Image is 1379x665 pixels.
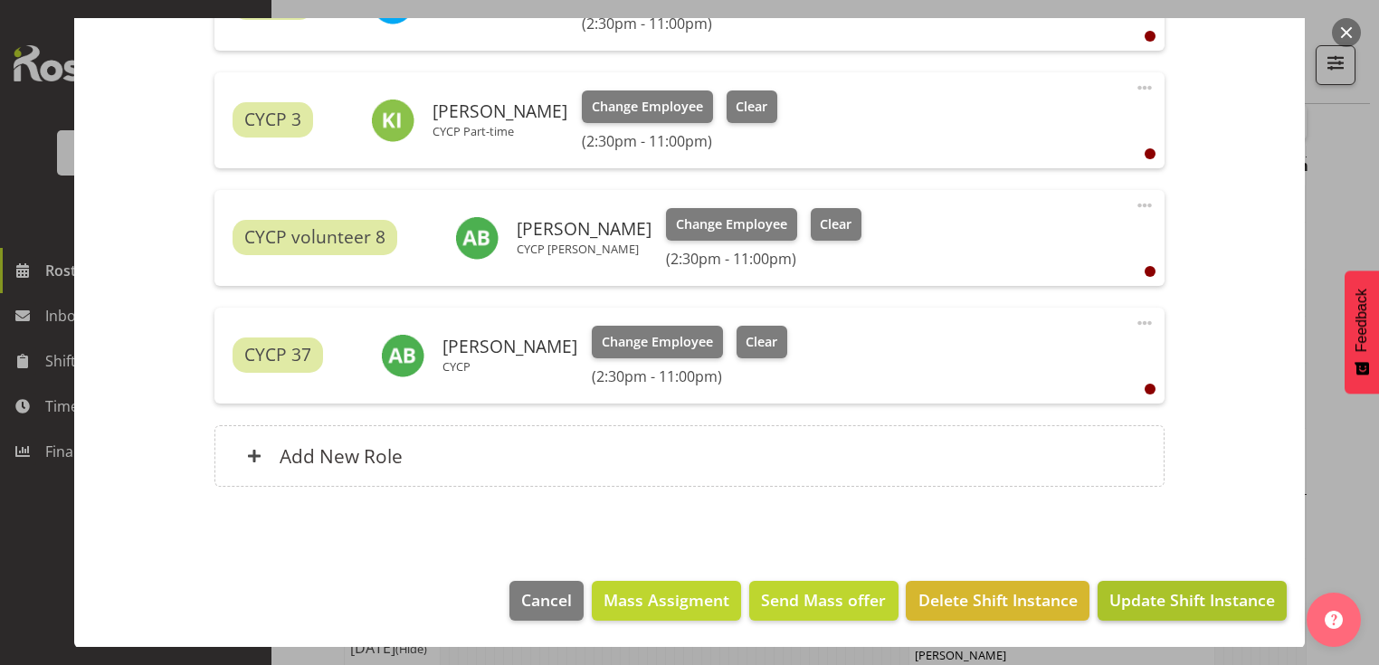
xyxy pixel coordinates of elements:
[749,581,898,621] button: Send Mass offer
[811,208,862,241] button: Clear
[918,588,1078,612] span: Delete Shift Instance
[455,216,499,260] img: amelie-brandt11629.jpg
[604,588,729,612] span: Mass Assigment
[517,242,651,256] p: CYCP [PERSON_NAME]
[1145,384,1156,394] div: User is clocked out
[1109,588,1275,612] span: Update Shift Instance
[509,581,584,621] button: Cancel
[517,219,651,239] h6: [PERSON_NAME]
[602,332,713,352] span: Change Employee
[371,99,414,142] img: kate-inwood10942.jpg
[1145,266,1156,277] div: User is clocked out
[433,101,567,121] h6: [PERSON_NAME]
[582,132,777,150] h6: (2:30pm - 11:00pm)
[244,342,311,368] span: CYCP 37
[592,326,723,358] button: Change Employee
[727,90,778,123] button: Clear
[746,332,777,352] span: Clear
[521,588,572,612] span: Cancel
[582,90,713,123] button: Change Employee
[381,334,424,377] img: ally-brown10484.jpg
[676,214,787,234] span: Change Employee
[666,250,861,268] h6: (2:30pm - 11:00pm)
[244,224,385,251] span: CYCP volunteer 8
[1354,289,1370,352] span: Feedback
[1098,581,1287,621] button: Update Shift Instance
[737,326,788,358] button: Clear
[761,588,886,612] span: Send Mass offer
[1345,271,1379,394] button: Feedback - Show survey
[1145,148,1156,159] div: User is clocked out
[906,581,1089,621] button: Delete Shift Instance
[433,124,567,138] p: CYCP Part-time
[736,97,767,117] span: Clear
[442,359,577,374] p: CYCP
[244,107,301,133] span: CYCP 3
[592,581,741,621] button: Mass Assigment
[666,208,797,241] button: Change Employee
[1145,31,1156,42] div: User is clocked out
[592,97,703,117] span: Change Employee
[280,444,403,468] h6: Add New Role
[592,367,787,385] h6: (2:30pm - 11:00pm)
[442,337,577,356] h6: [PERSON_NAME]
[433,6,567,21] p: CYCP
[820,214,851,234] span: Clear
[1325,611,1343,629] img: help-xxl-2.png
[582,14,777,33] h6: (2:30pm - 11:00pm)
